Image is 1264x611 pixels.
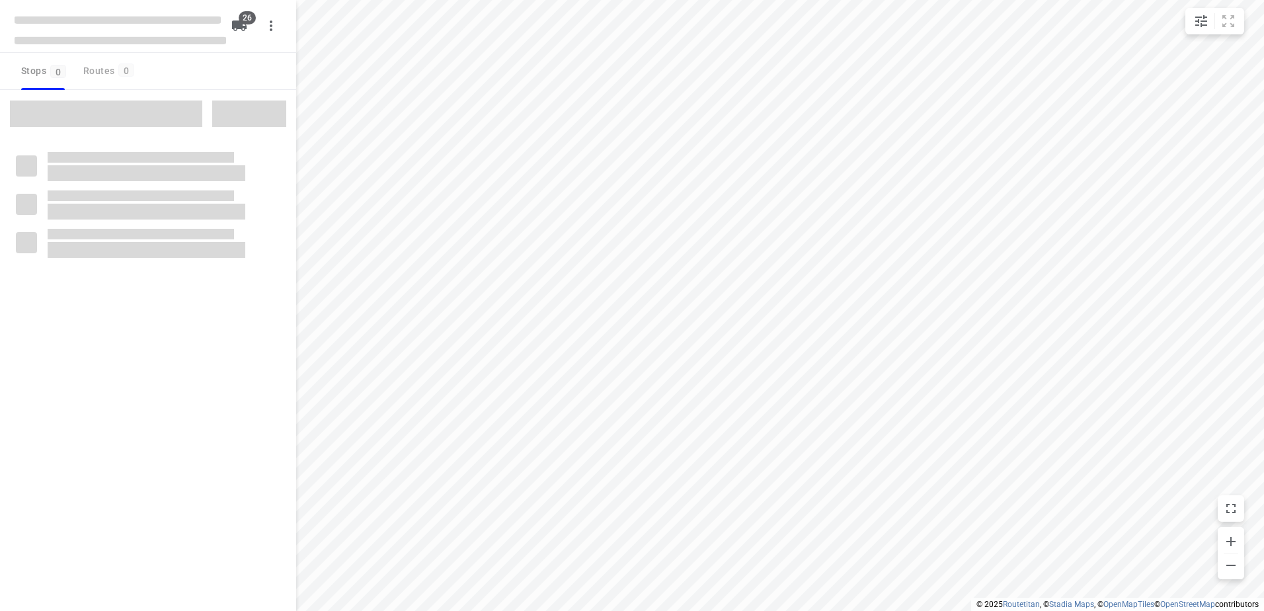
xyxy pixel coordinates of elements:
[1103,600,1154,609] a: OpenMapTiles
[1160,600,1215,609] a: OpenStreetMap
[1185,8,1244,34] div: small contained button group
[976,600,1259,609] li: © 2025 , © , © © contributors
[1049,600,1094,609] a: Stadia Maps
[1188,8,1214,34] button: Map settings
[1003,600,1040,609] a: Routetitan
